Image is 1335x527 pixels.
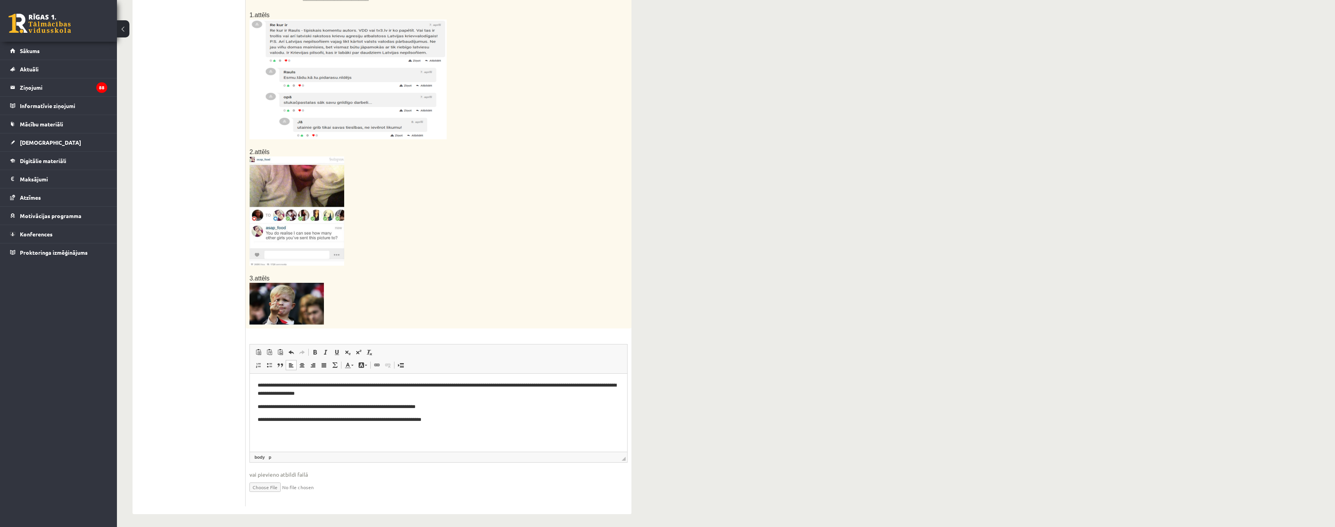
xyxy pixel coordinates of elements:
[342,360,356,370] a: Teksta krāsa
[20,78,107,96] legend: Ziņojumi
[10,152,107,170] a: Digitālie materiāli
[249,275,270,282] span: 3.attēls
[20,157,66,164] span: Digitālie materiāli
[264,360,275,370] a: Ievietot/noņemt sarakstu ar aizzīmēm
[10,207,107,225] a: Motivācijas programma
[20,121,63,128] span: Mācību materiāli
[275,347,286,357] a: Ievietot no Worda
[309,347,320,357] a: Treknraksts (vadīšanas taustiņš+B)
[9,14,71,33] a: Rīgas 1. Tālmācības vidusskola
[395,360,406,370] a: Ievietot lapas pārtraukumu drukai
[10,42,107,60] a: Sākums
[253,347,264,357] a: Ielīmēt (vadīšanas taustiņš+V)
[249,283,324,325] img: media
[10,115,107,133] a: Mācību materiāli
[264,347,275,357] a: Ievietot kā vienkāršu tekstu (vadīšanas taustiņš+pārslēgšanas taustiņš+V)
[253,360,264,370] a: Ievietot/noņemt numurētu sarakstu
[20,194,41,201] span: Atzīmes
[249,156,344,266] img: media
[20,139,81,146] span: [DEMOGRAPHIC_DATA]
[249,12,270,18] span: 1.attēls
[10,170,107,188] a: Maksājumi
[329,360,340,370] a: Math
[286,360,297,370] a: Izlīdzināt pa kreisi
[320,347,331,357] a: Slīpraksts (vadīšanas taustiņš+I)
[286,347,297,357] a: Atcelt (vadīšanas taustiņš+Z)
[20,47,40,54] span: Sākums
[371,360,382,370] a: Saite (vadīšanas taustiņš+K)
[249,20,447,139] img: media
[308,360,318,370] a: Izlīdzināt pa labi
[10,60,107,78] a: Aktuāli
[382,360,393,370] a: Atsaistīt
[297,347,308,357] a: Atkārtot (vadīšanas taustiņš+Y)
[10,188,107,206] a: Atzīmes
[331,347,342,357] a: Pasvītrojums (vadīšanas taustiņš+U)
[20,170,107,188] legend: Maksājumi
[249,149,270,155] span: 2.attēls
[267,454,273,461] a: p elements
[275,360,286,370] a: Bloka citāts
[250,374,627,452] iframe: Bagātinātā teksta redaktors, wiswyg-editor-user-answer-47024859060060
[20,249,88,256] span: Proktoringa izmēģinājums
[297,360,308,370] a: Centrēti
[342,347,353,357] a: Apakšraksts
[253,454,266,461] a: body elements
[20,66,39,73] span: Aktuāli
[10,225,107,243] a: Konferences
[356,360,370,370] a: Fona krāsa
[353,347,364,357] a: Augšraksts
[96,82,107,93] i: 88
[20,212,81,219] span: Motivācijas programma
[10,133,107,151] a: [DEMOGRAPHIC_DATA]
[10,97,107,115] a: Informatīvie ziņojumi
[20,231,53,238] span: Konferences
[318,360,329,370] a: Izlīdzināt malas
[622,457,626,461] span: Mērogot
[10,243,107,261] a: Proktoringa izmēģinājums
[20,97,107,115] legend: Informatīvie ziņojumi
[364,347,375,357] a: Noņemt stilus
[10,78,107,96] a: Ziņojumi88
[249,470,628,479] span: vai pievieno atbildi failā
